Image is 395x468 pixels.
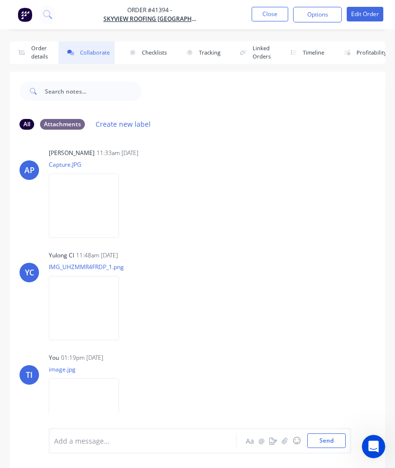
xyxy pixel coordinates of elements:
[49,251,74,260] div: Yulong Cl
[91,117,156,131] button: Create new label
[291,435,302,447] button: ☺
[281,41,329,64] button: Timeline
[49,365,129,373] p: image.jpg
[178,41,225,64] button: Tracking
[252,7,288,21] button: Close
[97,149,138,157] div: 11:33am [DATE]
[256,435,267,447] button: @
[244,435,256,447] button: Aa
[49,263,129,271] p: IMG_UHZMMR4FRDP_1.png
[103,15,196,23] a: SKYVIEW ROOFING [GEOGRAPHIC_DATA] P/L
[61,353,103,362] div: 01:19pm [DATE]
[59,41,115,64] button: Collaborate
[40,119,85,130] div: Attachments
[49,149,95,157] div: [PERSON_NAME]
[20,119,34,130] div: All
[347,7,383,21] button: Edit Order
[25,267,34,278] div: YC
[120,41,172,64] button: Checklists
[49,160,129,169] p: Capture.JPG
[26,369,33,381] div: TI
[24,164,35,176] div: AP
[45,81,141,101] input: Search notes...
[335,41,392,64] button: Profitability
[293,7,342,22] button: Options
[103,6,196,15] span: Order #41394 -
[76,251,118,260] div: 11:48am [DATE]
[10,41,53,64] button: Order details
[49,353,59,362] div: You
[18,7,32,22] img: Factory
[231,41,276,64] button: Linked Orders
[362,435,385,458] iframe: Intercom live chat
[307,433,346,448] button: Send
